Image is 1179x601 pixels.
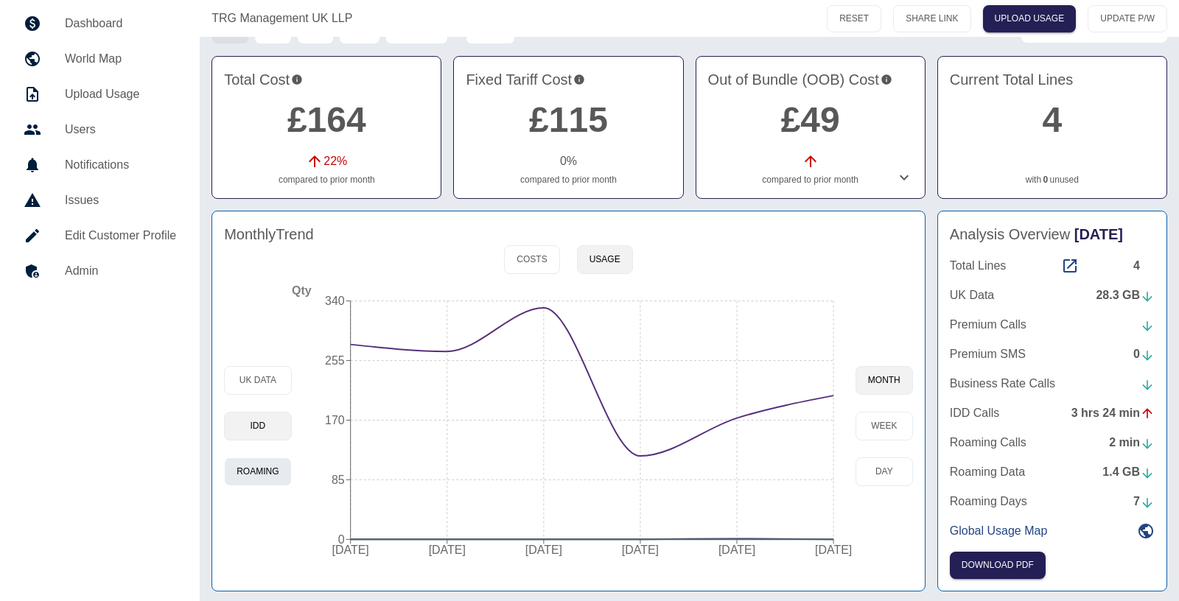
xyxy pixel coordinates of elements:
div: 7 [1133,493,1155,510]
a: £164 [287,100,366,139]
a: TRG Management UK LLP [211,10,352,27]
h4: Out of Bundle (OOB) Cost [708,68,913,91]
p: compared to prior month [224,173,429,186]
div: 28.3 GB [1096,287,1155,304]
tspan: [DATE] [525,544,561,556]
button: RESET [827,5,881,32]
a: Admin [12,253,188,289]
tspan: 85 [332,474,345,486]
a: 0 [1043,173,1049,186]
button: UPDATE P/W [1088,5,1167,32]
button: SHARE LINK [893,5,970,32]
tspan: 255 [325,354,345,367]
a: Roaming Data1.4 GB [950,463,1155,481]
p: Global Usage Map [950,522,1048,540]
a: £49 [781,100,840,139]
span: [DATE] [1074,226,1123,242]
button: week [856,412,913,440]
h5: Edit Customer Profile [65,227,176,245]
a: UPLOAD USAGE [983,5,1077,32]
button: Roaming [224,457,291,486]
svg: Costs outside of your fixed tariff [881,68,892,91]
h5: Admin [65,262,176,280]
a: £115 [529,100,608,139]
a: Roaming Days7 [950,493,1155,510]
h4: Monthly Trend [224,223,314,245]
div: 0 [1133,345,1155,363]
a: Issues [12,183,188,218]
p: Roaming Days [950,493,1027,510]
div: 2 min [1109,434,1155,451]
h5: Upload Usage [65,85,176,103]
h4: Current Total Lines [950,68,1155,91]
p: 22 % [323,152,347,170]
h5: Issues [65,191,176,209]
p: Roaming Data [950,463,1025,481]
p: Roaming Calls [950,434,1026,451]
p: Premium Calls [950,316,1026,334]
tspan: [DATE] [815,544,852,556]
a: Total Lines4 [950,257,1155,275]
button: Usage [577,245,633,274]
button: month [856,366,913,395]
h5: Users [65,121,176,138]
div: 4 [1133,257,1155,275]
button: IDD [224,412,291,440]
button: UK Data [224,366,291,395]
a: World Map [12,41,188,77]
a: Upload Usage [12,77,188,112]
h5: Dashboard [65,15,176,32]
tspan: Qty [292,284,312,297]
button: day [856,457,913,486]
button: Click here to download the most recent invoice. If the current month’s invoice is unavailable, th... [950,552,1046,579]
tspan: [DATE] [718,544,755,556]
div: 3 hrs 24 min [1071,404,1155,422]
p: 0 % [560,152,577,170]
tspan: [DATE] [332,544,368,556]
a: 4 [1043,100,1063,139]
h5: Notifications [65,156,176,174]
tspan: 170 [325,414,345,426]
tspan: 0 [337,533,344,546]
div: 1.4 GB [1102,463,1155,481]
p: with unused [950,173,1155,186]
a: Global Usage Map [950,522,1155,540]
h4: Fixed Tariff Cost [466,68,671,91]
tspan: [DATE] [428,544,465,556]
a: Premium Calls [950,316,1155,334]
a: Edit Customer Profile [12,218,188,253]
p: UK Data [950,287,994,304]
a: IDD Calls3 hrs 24 min [950,404,1155,422]
p: Total Lines [950,257,1007,275]
p: compared to prior month [466,173,671,186]
button: Costs [504,245,559,274]
a: Premium SMS0 [950,345,1155,363]
a: UK Data28.3 GB [950,287,1155,304]
a: Business Rate Calls [950,375,1155,393]
h4: Analysis Overview [950,223,1155,245]
svg: This is the total charges incurred over 1 months [291,68,303,91]
a: Dashboard [12,6,188,41]
p: Premium SMS [950,345,1026,363]
tspan: [DATE] [622,544,659,556]
tspan: 340 [325,295,345,307]
h5: World Map [65,50,176,68]
h4: Total Cost [224,68,429,91]
p: IDD Calls [950,404,1000,422]
a: Roaming Calls2 min [950,434,1155,451]
a: Users [12,112,188,147]
p: Business Rate Calls [950,375,1055,393]
svg: This is your recurring contracted cost [573,68,585,91]
a: Notifications [12,147,188,183]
